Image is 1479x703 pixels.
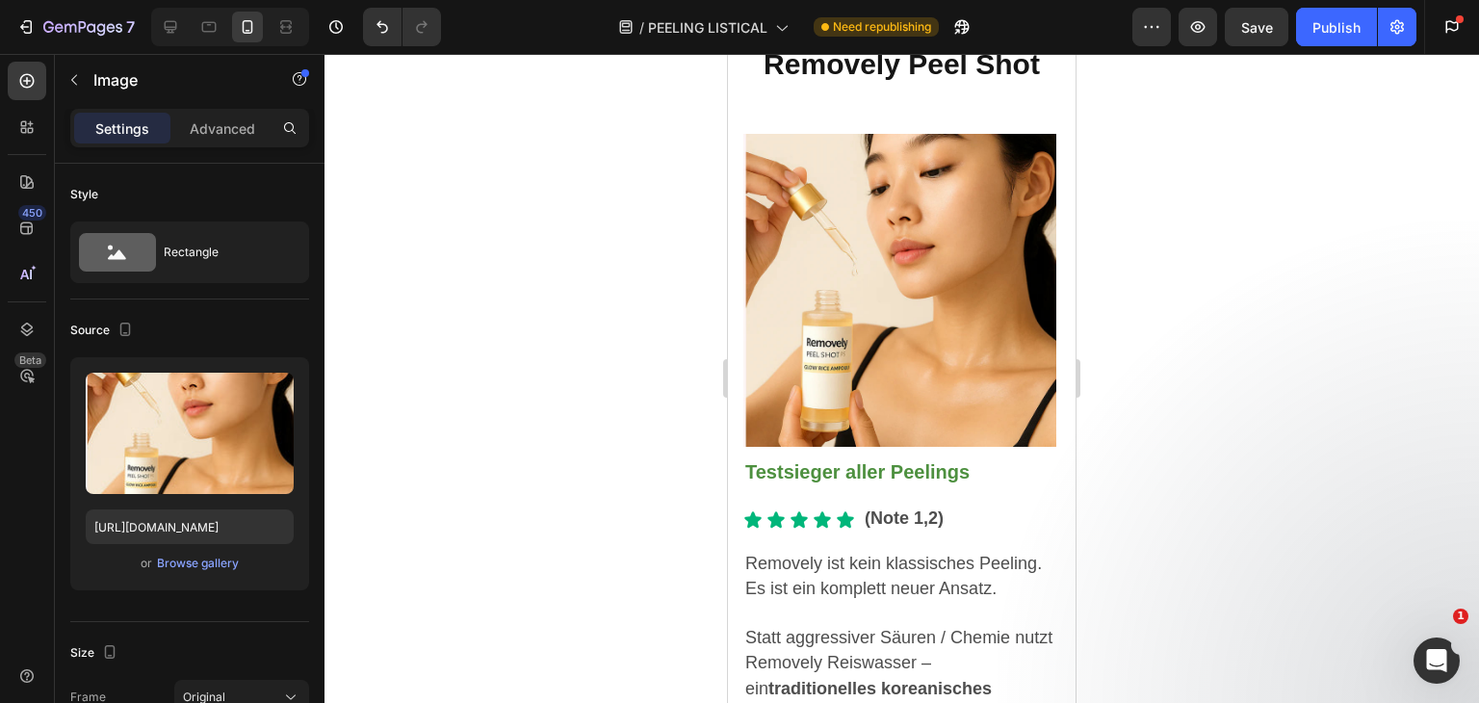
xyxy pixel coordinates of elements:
iframe: Intercom live chat [1414,638,1460,684]
p: Image [93,68,257,91]
div: Size [70,640,121,666]
div: 450 [18,205,46,221]
iframe: Design area [728,54,1076,703]
div: Style [70,186,98,203]
div: Rectangle [164,230,281,274]
span: or [141,552,152,575]
span: 1 [1453,609,1468,624]
button: Save [1225,8,1288,46]
span: PEELING LISTICAL [648,17,767,38]
div: Beta [14,352,46,368]
div: Publish [1312,17,1361,38]
img: preview-image [86,373,294,494]
strong: Testsieger aller Peelings [17,407,242,429]
span: Statt aggressiver Säuren / Chemie nutzt Removely Reiswasser – ein [17,574,324,669]
strong: traditionelles koreanisches Wirkgeheimnis. [17,625,264,669]
input: https://example.com/image.jpg [86,509,294,544]
div: Undo/Redo [363,8,441,46]
strong: (Note 1,2) [137,455,216,474]
img: gempages_567849019091452969-3cc05a04-4ec1-44bb-aa4b-5289545b5816.webp [15,80,328,393]
button: Browse gallery [156,554,240,573]
span: / [639,17,644,38]
p: 7 [126,15,135,39]
span: Removely ist kein klassisches Peeling. Es ist ein komplett neuer Ansatz. [17,500,314,544]
span: Need republishing [833,18,931,36]
div: Browse gallery [157,555,239,572]
p: Advanced [190,118,255,139]
button: Publish [1296,8,1377,46]
div: Source [70,318,137,344]
p: Settings [95,118,149,139]
span: Save [1241,19,1273,36]
button: 7 [8,8,143,46]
